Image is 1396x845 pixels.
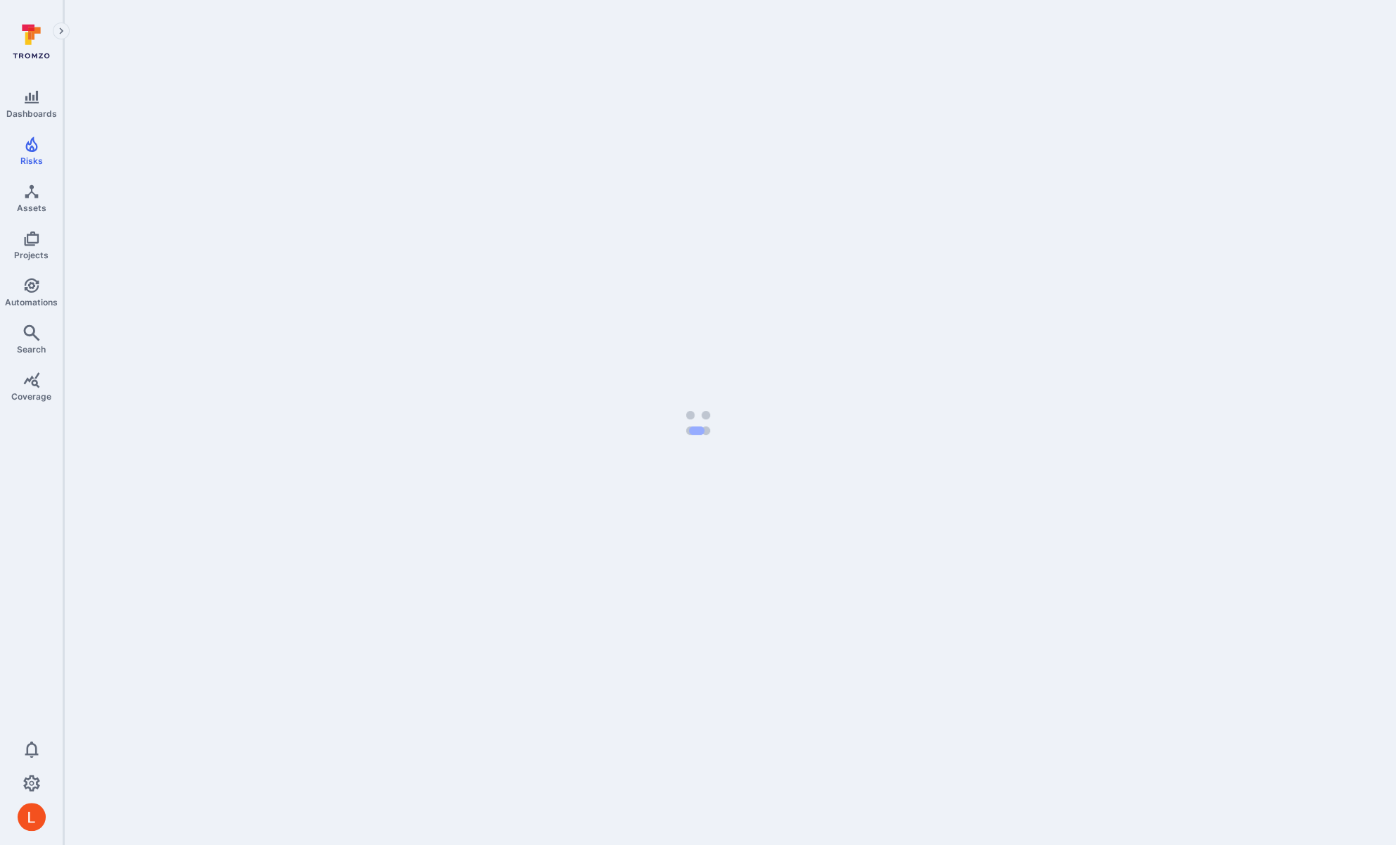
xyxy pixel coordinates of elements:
img: ACg8ocL1zoaGYHINvVelaXD2wTMKGlaFbOiGNlSQVKsddkbQKplo=s96-c [18,803,46,831]
span: Assets [17,203,46,213]
span: Coverage [11,391,51,402]
button: Expand navigation menu [53,23,70,39]
div: Lukas Šalkauskas [18,803,46,831]
span: Projects [14,250,49,260]
span: Dashboards [6,108,57,119]
span: Risks [20,155,43,166]
span: Automations [5,297,58,307]
i: Expand navigation menu [56,25,66,37]
span: Search [17,344,46,355]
